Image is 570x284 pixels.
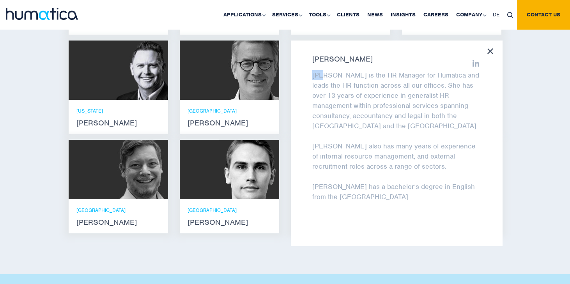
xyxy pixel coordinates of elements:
[108,140,168,199] img: Claudio Limacher
[507,12,513,18] img: search_icon
[188,207,271,213] p: [GEOGRAPHIC_DATA]
[76,207,160,213] p: [GEOGRAPHIC_DATA]
[312,70,481,131] p: [PERSON_NAME] is the HR Manager for Humatica and leads the HR function across all our offices. Sh...
[76,219,160,226] strong: [PERSON_NAME]
[493,11,499,18] span: DE
[219,41,279,100] img: Jan Löning
[219,140,279,199] img: Paul Simpson
[6,8,78,20] img: logo
[312,141,481,171] p: [PERSON_NAME] also has many years of experience of internal resource management, and external rec...
[188,120,271,126] strong: [PERSON_NAME]
[76,120,160,126] strong: [PERSON_NAME]
[312,56,481,62] strong: [PERSON_NAME]
[312,182,481,202] p: [PERSON_NAME] has a bachelor’s degree in English from the [GEOGRAPHIC_DATA].
[76,108,160,114] p: [US_STATE]
[188,108,271,114] p: [GEOGRAPHIC_DATA]
[108,41,168,100] img: Russell Raath
[188,219,271,226] strong: [PERSON_NAME]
